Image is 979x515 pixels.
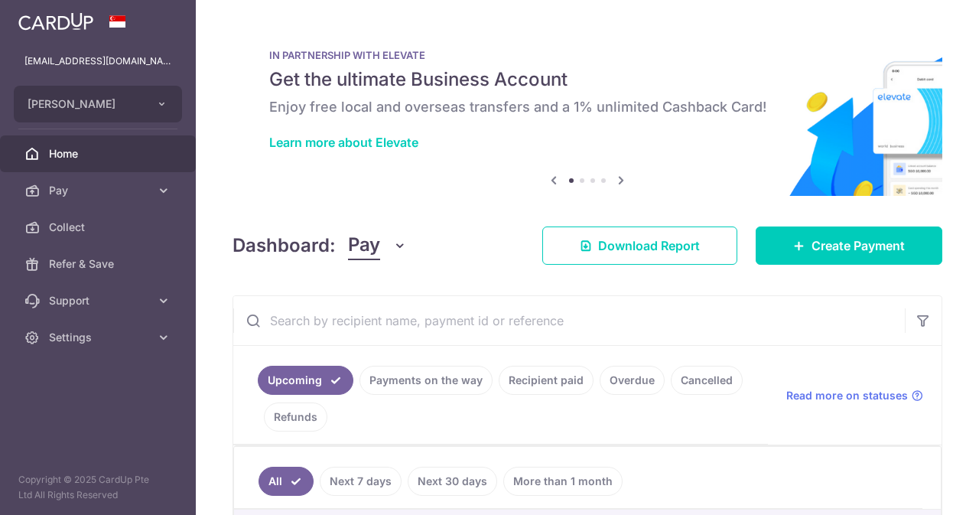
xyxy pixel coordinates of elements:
[348,231,407,260] button: Pay
[408,467,497,496] a: Next 30 days
[49,256,150,272] span: Refer & Save
[811,236,905,255] span: Create Payment
[756,227,942,265] a: Create Payment
[786,388,923,403] a: Read more on statuses
[269,98,906,116] h6: Enjoy free local and overseas transfers and a 1% unlimited Cashback Card!
[233,296,905,345] input: Search by recipient name, payment id or reference
[28,96,141,112] span: [PERSON_NAME]
[14,86,182,122] button: [PERSON_NAME]
[348,231,380,260] span: Pay
[503,467,623,496] a: More than 1 month
[499,366,594,395] a: Recipient paid
[320,467,402,496] a: Next 7 days
[49,183,150,198] span: Pay
[233,24,942,196] img: Renovation banner
[264,403,327,432] a: Refunds
[24,54,171,69] p: [EMAIL_ADDRESS][DOMAIN_NAME]
[49,293,150,308] span: Support
[49,330,150,345] span: Settings
[18,12,93,31] img: CardUp
[786,388,908,403] span: Read more on statuses
[269,67,906,92] h5: Get the ultimate Business Account
[233,232,336,259] h4: Dashboard:
[258,366,353,395] a: Upcoming
[49,146,150,161] span: Home
[49,220,150,235] span: Collect
[269,135,418,150] a: Learn more about Elevate
[359,366,493,395] a: Payments on the way
[269,49,906,61] p: IN PARTNERSHIP WITH ELEVATE
[671,366,743,395] a: Cancelled
[600,366,665,395] a: Overdue
[259,467,314,496] a: All
[598,236,700,255] span: Download Report
[542,227,737,265] a: Download Report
